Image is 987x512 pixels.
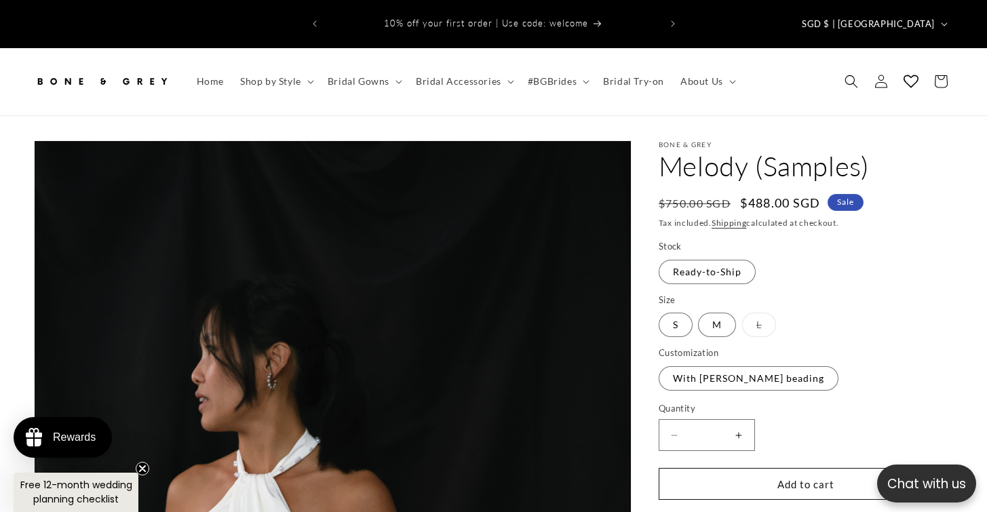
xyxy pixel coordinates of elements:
img: Bone and Grey Bridal [34,66,170,96]
summary: Shop by Style [232,67,320,96]
span: 10% off your first order | Use code: welcome [384,18,588,28]
div: Tax included. calculated at checkout. [659,216,953,230]
label: Quantity [659,402,953,416]
label: M [698,313,736,337]
summary: Bridal Gowns [320,67,408,96]
span: Sale [828,194,864,211]
span: Bridal Gowns [328,75,389,87]
label: S [659,313,693,337]
button: SGD $ | [GEOGRAPHIC_DATA] [794,11,953,37]
span: Free 12-month wedding planning checklist [20,478,132,506]
button: Add to cart [659,468,953,500]
span: $488.00 SGD [740,194,820,212]
span: #BGBrides [528,75,577,87]
label: L [742,313,776,337]
button: Previous announcement [300,11,330,37]
s: $750.00 SGD [659,195,731,212]
a: Home [189,67,232,96]
summary: Bridal Accessories [408,67,520,96]
summary: About Us [672,67,741,96]
legend: Customization [659,347,720,360]
button: Close teaser [136,462,149,475]
summary: Search [836,66,866,96]
span: Bridal Accessories [416,75,501,87]
button: Open chatbox [877,465,976,503]
span: Home [197,75,224,87]
legend: Size [659,294,677,307]
p: Bone & Grey [659,140,953,149]
label: With [PERSON_NAME] beading [659,366,838,391]
a: Bone and Grey Bridal [29,62,175,102]
p: Chat with us [877,474,976,494]
button: Next announcement [658,11,688,37]
div: Free 12-month wedding planning checklistClose teaser [14,473,138,512]
a: Bridal Try-on [595,67,672,96]
div: Rewards [53,431,96,444]
label: Ready-to-Ship [659,260,756,284]
span: Shop by Style [240,75,301,87]
span: About Us [680,75,723,87]
legend: Stock [659,240,683,254]
span: Bridal Try-on [603,75,664,87]
a: Shipping [712,218,747,228]
summary: #BGBrides [520,67,595,96]
span: SGD $ | [GEOGRAPHIC_DATA] [802,18,935,31]
h1: Melody (Samples) [659,149,953,184]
